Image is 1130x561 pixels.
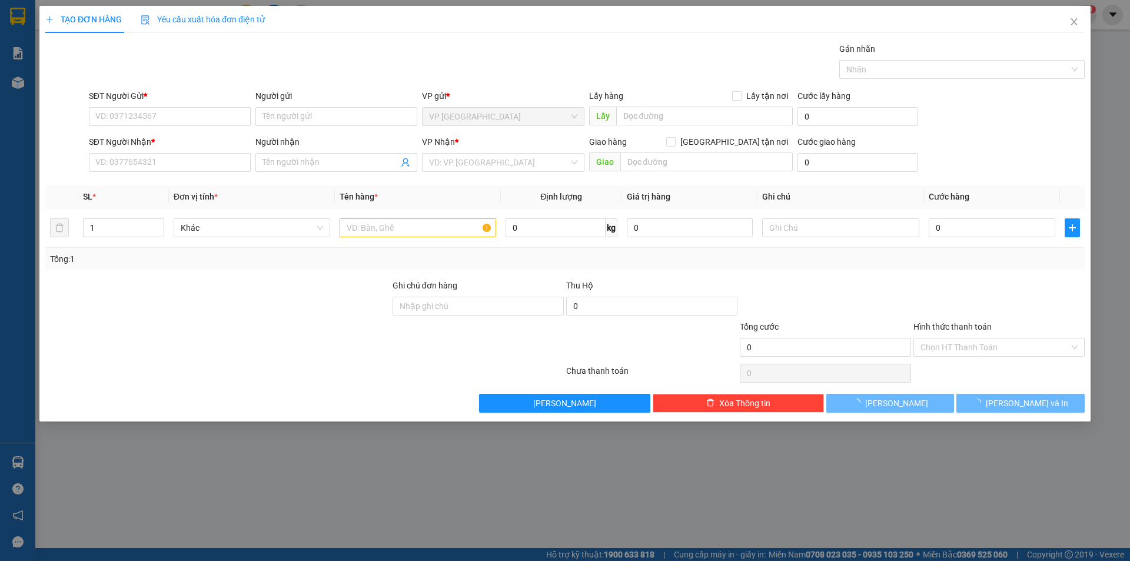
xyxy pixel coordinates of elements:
[565,364,739,385] div: Chưa thanh toán
[627,218,753,237] input: 0
[606,218,617,237] span: kg
[393,281,457,290] label: Ghi chú đơn hàng
[853,399,866,407] span: loading
[174,192,218,201] span: Đơn vị tính
[797,107,918,126] input: Cước lấy hàng
[1065,218,1080,237] button: plus
[45,15,54,24] span: plus
[181,219,323,237] span: Khác
[566,281,593,290] span: Thu Hộ
[393,297,564,316] input: Ghi chú đơn hàng
[1069,17,1079,26] span: close
[957,394,1085,413] button: [PERSON_NAME] và In
[45,15,122,24] span: TẠO ĐƠN HÀNG
[50,253,436,265] div: Tổng: 1
[1065,223,1079,233] span: plus
[340,192,378,201] span: Tên hàng
[758,185,924,208] th: Ghi chú
[627,192,670,201] span: Giá trị hàng
[616,107,793,125] input: Dọc đường
[423,137,456,147] span: VP Nhận
[534,397,597,410] span: [PERSON_NAME]
[141,15,265,24] span: Yêu cầu xuất hóa đơn điện tử
[589,137,627,147] span: Giao hàng
[89,89,251,102] div: SĐT Người Gửi
[89,135,251,148] div: SĐT Người Nhận
[797,153,918,172] input: Cước giao hàng
[763,218,919,237] input: Ghi Chú
[740,322,779,331] span: Tổng cước
[986,397,1068,410] span: [PERSON_NAME] và In
[973,399,986,407] span: loading
[620,152,793,171] input: Dọc đường
[719,397,770,410] span: Xóa Thông tin
[653,394,825,413] button: deleteXóa Thông tin
[826,394,954,413] button: [PERSON_NAME]
[541,192,583,201] span: Định lượng
[50,218,69,237] button: delete
[430,108,577,125] span: VP Đà Lạt
[706,399,714,408] span: delete
[589,91,623,101] span: Lấy hàng
[589,107,616,125] span: Lấy
[742,89,793,102] span: Lấy tận nơi
[839,44,875,54] label: Gán nhãn
[676,135,793,148] span: [GEOGRAPHIC_DATA] tận nơi
[1058,6,1091,39] button: Close
[589,152,620,171] span: Giao
[913,322,992,331] label: Hình thức thanh toán
[340,218,496,237] input: VD: Bàn, Ghế
[423,89,584,102] div: VP gửi
[401,158,411,167] span: user-add
[141,15,150,25] img: icon
[929,192,969,201] span: Cước hàng
[83,192,92,201] span: SL
[480,394,651,413] button: [PERSON_NAME]
[866,397,929,410] span: [PERSON_NAME]
[797,137,856,147] label: Cước giao hàng
[255,135,417,148] div: Người nhận
[797,91,850,101] label: Cước lấy hàng
[255,89,417,102] div: Người gửi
